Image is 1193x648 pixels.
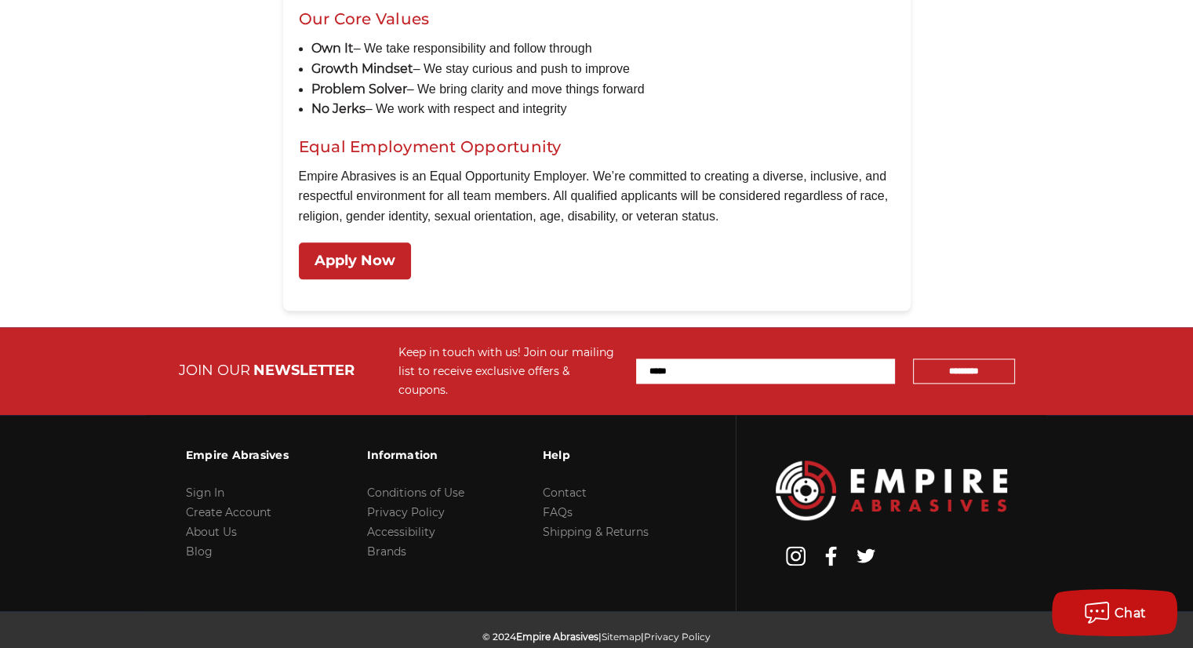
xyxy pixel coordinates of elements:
[299,166,895,227] p: Empire Abrasives is an Equal Opportunity Employer. We’re committed to creating a diverse, inclusi...
[516,631,598,643] span: Empire Abrasives
[186,486,224,500] a: Sign In
[311,101,366,116] strong: No Jerks
[543,486,587,500] a: Contact
[543,525,649,539] a: Shipping & Returns
[179,362,250,379] span: JOIN OUR
[367,505,445,519] a: Privacy Policy
[311,99,895,119] li: – We work with respect and integrity
[367,486,464,500] a: Conditions of Use
[367,439,464,471] h3: Information
[1052,589,1177,636] button: Chat
[644,631,711,643] a: Privacy Policy
[186,439,289,471] h3: Empire Abrasives
[311,38,895,59] li: – We take responsibility and follow through
[311,41,354,56] strong: Own It
[253,362,355,379] span: NEWSLETTER
[186,505,271,519] a: Create Account
[299,242,411,279] a: Apply Now
[482,627,711,646] p: © 2024 | |
[543,505,573,519] a: FAQs
[398,343,620,399] div: Keep in touch with us! Join our mailing list to receive exclusive offers & coupons.
[367,525,435,539] a: Accessibility
[186,525,237,539] a: About Us
[311,61,413,76] strong: Growth Mindset
[602,631,641,643] a: Sitemap
[543,439,649,471] h3: Help
[367,544,406,559] a: Brands
[311,79,895,100] li: – We bring clarity and move things forward
[1115,606,1147,621] span: Chat
[186,544,213,559] a: Blog
[311,82,407,96] strong: Problem Solver
[299,7,895,31] h2: Our Core Values
[311,59,895,79] li: – We stay curious and push to improve
[299,135,895,158] h2: Equal Employment Opportunity
[776,461,1007,520] img: Empire Abrasives Logo Image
